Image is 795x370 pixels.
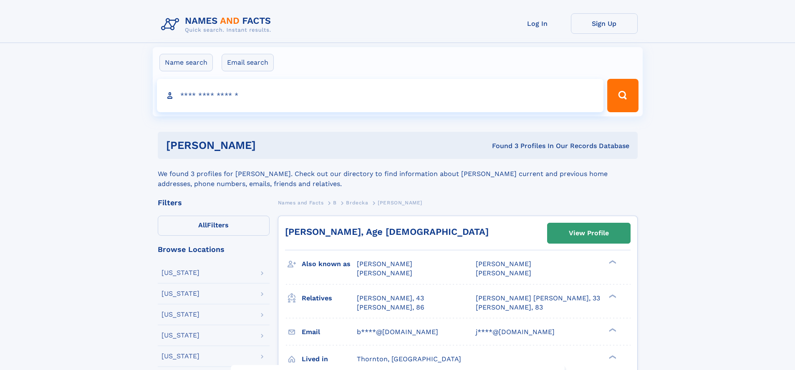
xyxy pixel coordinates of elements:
a: Brdecka [346,197,368,208]
div: [US_STATE] [162,311,199,318]
a: View Profile [548,223,630,243]
span: [PERSON_NAME] [357,260,412,268]
span: Brdecka [346,200,368,206]
img: Logo Names and Facts [158,13,278,36]
label: Filters [158,216,270,236]
div: We found 3 profiles for [PERSON_NAME]. Check out our directory to find information about [PERSON_... [158,159,638,189]
a: [PERSON_NAME], 43 [357,294,424,303]
a: B [333,197,337,208]
h3: Email [302,325,357,339]
div: [US_STATE] [162,269,199,276]
a: [PERSON_NAME], Age [DEMOGRAPHIC_DATA] [285,227,489,237]
div: Browse Locations [158,246,270,253]
span: [PERSON_NAME] [357,269,412,277]
span: All [198,221,207,229]
input: search input [157,79,604,112]
h3: Relatives [302,291,357,305]
a: [PERSON_NAME], 86 [357,303,424,312]
div: [US_STATE] [162,353,199,360]
span: [PERSON_NAME] [476,269,531,277]
div: Filters [158,199,270,206]
div: View Profile [569,224,609,243]
h3: Lived in [302,352,357,366]
span: [PERSON_NAME] [378,200,422,206]
div: ❯ [607,354,617,360]
span: Thornton, [GEOGRAPHIC_DATA] [357,355,461,363]
span: [PERSON_NAME] [476,260,531,268]
a: [PERSON_NAME] [PERSON_NAME], 33 [476,294,600,303]
div: ❯ [607,293,617,299]
div: ❯ [607,259,617,265]
label: Name search [159,54,213,71]
label: Email search [222,54,274,71]
a: [PERSON_NAME], 83 [476,303,543,312]
div: [US_STATE] [162,332,199,339]
div: [US_STATE] [162,290,199,297]
h3: Also known as [302,257,357,271]
a: Log In [504,13,571,34]
h1: [PERSON_NAME] [166,140,374,151]
button: Search Button [607,79,638,112]
a: Names and Facts [278,197,324,208]
div: ❯ [607,327,617,332]
a: Sign Up [571,13,638,34]
span: B [333,200,337,206]
div: Found 3 Profiles In Our Records Database [374,141,629,151]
